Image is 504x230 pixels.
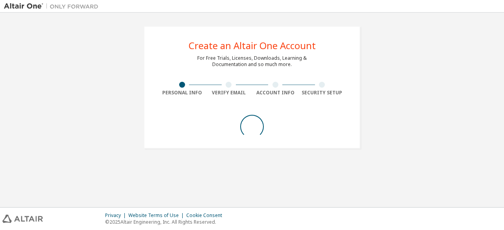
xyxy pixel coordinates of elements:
div: Security Setup [299,90,346,96]
div: Verify Email [206,90,252,96]
div: Create an Altair One Account [189,41,316,50]
div: Account Info [252,90,299,96]
div: Website Terms of Use [128,212,186,219]
div: For Free Trials, Licenses, Downloads, Learning & Documentation and so much more. [197,55,307,68]
div: Cookie Consent [186,212,227,219]
img: altair_logo.svg [2,215,43,223]
div: Personal Info [159,90,206,96]
img: Altair One [4,2,102,10]
p: © 2025 Altair Engineering, Inc. All Rights Reserved. [105,219,227,225]
div: Privacy [105,212,128,219]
